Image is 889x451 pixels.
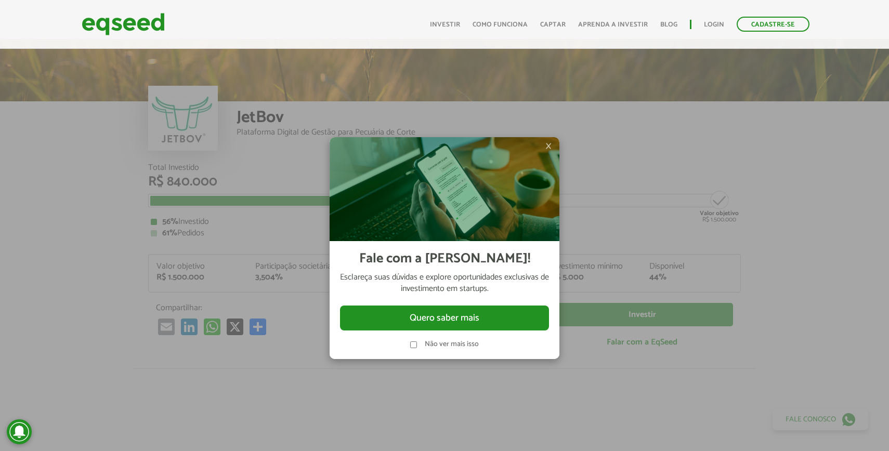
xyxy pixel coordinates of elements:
p: Esclareça suas dúvidas e explore oportunidades exclusivas de investimento em startups. [340,272,549,295]
h2: Fale com a [PERSON_NAME]! [359,251,530,267]
a: Login [704,21,724,28]
a: Captar [540,21,566,28]
a: Aprenda a investir [578,21,648,28]
img: EqSeed [82,10,165,38]
img: Imagem celular [330,137,559,241]
a: Cadastre-se [737,17,809,32]
a: Como funciona [473,21,528,28]
a: Investir [430,21,460,28]
button: Quero saber mais [340,306,549,330]
label: Não ver mais isso [425,341,479,348]
span: × [545,140,552,152]
a: Blog [660,21,677,28]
